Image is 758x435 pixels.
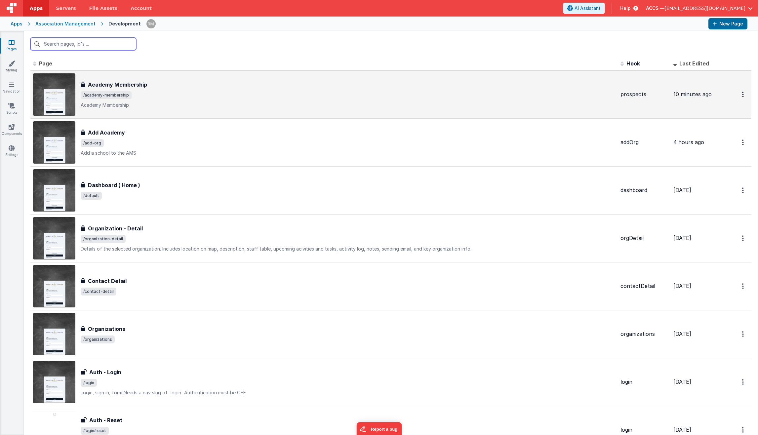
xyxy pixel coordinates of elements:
button: Options [738,183,749,197]
div: login [620,426,668,434]
span: 4 hours ago [673,139,704,145]
span: ACCS — [646,5,664,12]
span: /organization-detail [81,235,126,243]
h3: Dashboard ( Home ) [88,181,140,189]
span: /login [81,379,97,387]
h3: Organizations [88,325,125,333]
h3: Auth - Login [89,368,121,376]
span: [DATE] [673,426,691,433]
p: Login, sign in, form Needs a nav slug of `login` Authentication must be OFF [81,389,615,396]
span: Apps [30,5,43,12]
span: /organizations [81,336,115,343]
span: Page [39,60,52,67]
p: Details of the selected organization. Includes location on map, description, staff table, upcomin... [81,246,615,252]
span: File Assets [89,5,118,12]
h3: Auth - Reset [89,416,122,424]
span: Hook [626,60,640,67]
h3: Organization - Detail [88,224,143,232]
div: orgDetail [620,234,668,242]
img: 1e10b08f9103151d1000344c2f9be56b [146,19,156,28]
span: /default [81,192,102,200]
h3: Add Academy [88,129,125,137]
span: [DATE] [673,187,691,193]
span: Last Edited [679,60,709,67]
button: Options [738,231,749,245]
p: Academy Membership [81,102,615,108]
div: contactDetail [620,282,668,290]
div: login [620,378,668,386]
button: Options [738,279,749,293]
span: /login/reset [81,427,109,435]
div: Association Management [35,20,96,27]
button: ACCS — [EMAIL_ADDRESS][DOMAIN_NAME] [646,5,753,12]
h3: Academy Membership [88,81,147,89]
span: [DATE] [673,331,691,337]
button: Options [738,136,749,149]
button: Options [738,327,749,341]
span: [DATE] [673,283,691,289]
span: /contact-detail [81,288,116,296]
button: AI Assistant [563,3,605,14]
span: [EMAIL_ADDRESS][DOMAIN_NAME] [664,5,745,12]
h3: Contact Detail [88,277,127,285]
span: /academy-membership [81,91,132,99]
button: New Page [708,18,747,29]
div: addOrg [620,138,668,146]
div: organizations [620,330,668,338]
span: /add-org [81,139,104,147]
button: Options [738,375,749,389]
span: Servers [56,5,76,12]
span: [DATE] [673,378,691,385]
p: Add a school to the AMS [81,150,615,156]
div: dashboard [620,186,668,194]
span: [DATE] [673,235,691,241]
button: Options [738,88,749,101]
span: AI Assistant [575,5,601,12]
span: 10 minutes ago [673,91,712,98]
div: prospects [620,91,668,98]
span: Help [620,5,631,12]
div: Development [108,20,141,27]
input: Search pages, id's ... [30,38,136,50]
div: Apps [11,20,22,27]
